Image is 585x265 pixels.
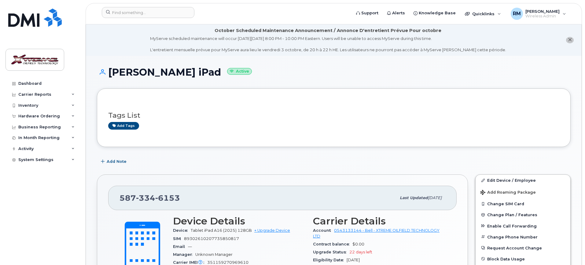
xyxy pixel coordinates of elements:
[313,250,349,254] span: Upgrade Status
[215,27,441,34] div: October Scheduled Maintenance Announcement / Annonce D'entretient Prévue Pour octobre
[173,236,184,241] span: SIM
[150,36,506,53] div: MyServe scheduled maintenance will occur [DATE][DATE] 8:00 PM - 10:00 PM Eastern. Users will be u...
[566,37,574,43] button: close notification
[227,68,252,75] small: Active
[487,224,537,228] span: Enable Call Forwarding
[349,250,372,254] span: 22 days left
[476,209,570,220] button: Change Plan / Features
[207,260,248,265] span: 351159270969610
[313,258,347,262] span: Eligibility Date
[476,220,570,231] button: Enable Call Forwarding
[195,252,233,257] span: Unknown Manager
[313,228,440,238] a: 0543133144 - Bell - XTREME OILFIELD TECHNOLOGY LTD
[476,175,570,186] a: Edit Device / Employee
[400,195,428,200] span: Last updated
[173,260,207,265] span: Carrier IMEI
[254,228,290,233] a: + Upgrade Device
[476,242,570,253] button: Request Account Change
[120,193,180,202] span: 587
[347,258,360,262] span: [DATE]
[107,159,127,164] span: Add Note
[108,122,139,130] a: Add tags
[480,190,536,196] span: Add Roaming Package
[108,112,559,119] h3: Tags List
[558,238,580,260] iframe: Messenger Launcher
[313,216,446,227] h3: Carrier Details
[173,244,188,249] span: Email
[313,228,334,233] span: Account
[476,253,570,264] button: Block Data Usage
[173,216,306,227] h3: Device Details
[173,252,195,257] span: Manager
[188,244,192,249] span: —
[476,231,570,242] button: Change Phone Number
[184,236,239,241] span: 89302610207735850817
[476,186,570,198] button: Add Roaming Package
[352,242,364,246] span: $0.00
[136,193,155,202] span: 334
[155,193,180,202] span: 6153
[428,195,442,200] span: [DATE]
[191,228,252,233] span: Tablet iPad A16 (2025) 128GB
[97,156,132,167] button: Add Note
[487,213,537,217] span: Change Plan / Features
[173,228,191,233] span: Device
[97,67,571,77] h1: [PERSON_NAME] iPad
[313,242,352,246] span: Contract balance
[476,198,570,209] button: Change SIM Card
